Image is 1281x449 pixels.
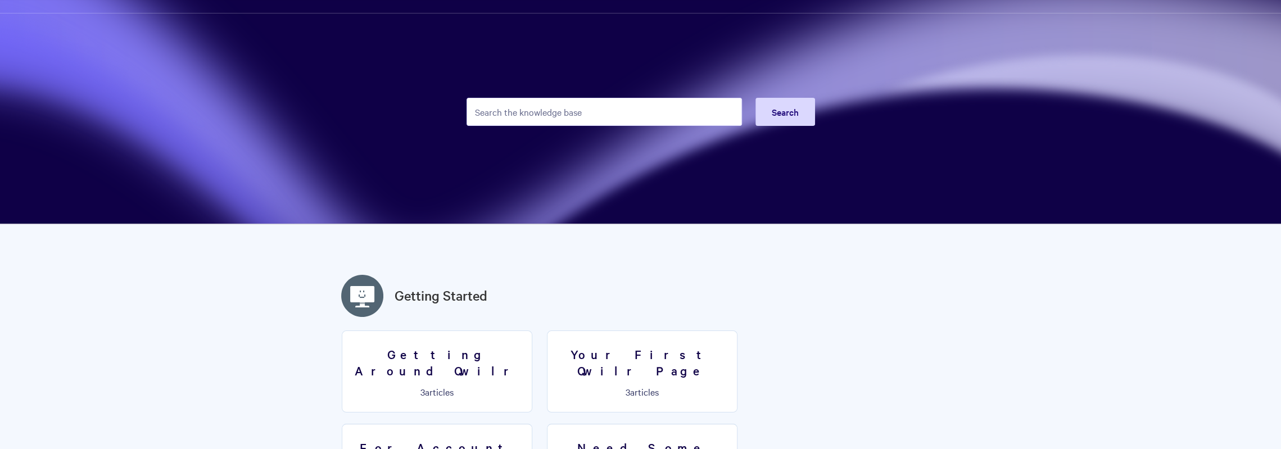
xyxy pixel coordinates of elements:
input: Search the knowledge base [467,98,742,126]
a: Getting Around Qwilr 3articles [342,330,532,412]
a: Your First Qwilr Page 3articles [547,330,737,412]
span: Search [772,106,799,118]
button: Search [755,98,815,126]
h3: Getting Around Qwilr [349,346,525,378]
h3: Your First Qwilr Page [554,346,730,378]
p: articles [554,387,730,397]
p: articles [349,387,525,397]
span: 3 [420,385,425,398]
span: 3 [626,385,630,398]
a: Getting Started [395,285,487,306]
